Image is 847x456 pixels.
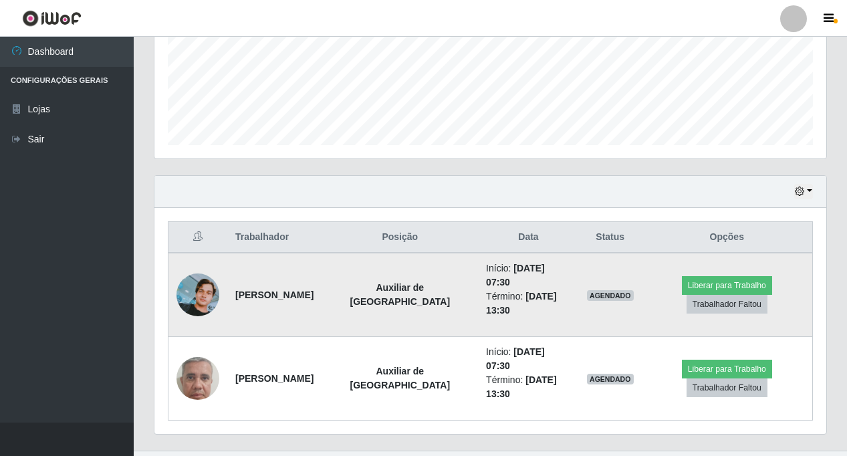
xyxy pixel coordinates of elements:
th: Opções [642,222,813,253]
button: Liberar para Trabalho [682,276,772,295]
strong: Auxiliar de [GEOGRAPHIC_DATA] [350,282,450,307]
button: Trabalhador Faltou [687,295,767,314]
strong: [PERSON_NAME] [235,373,314,384]
li: Início: [486,261,571,290]
th: Data [478,222,579,253]
li: Término: [486,290,571,318]
img: 1758148713244.jpeg [176,331,219,426]
th: Trabalhador [227,222,322,253]
span: AGENDADO [587,374,634,384]
button: Liberar para Trabalho [682,360,772,378]
strong: Auxiliar de [GEOGRAPHIC_DATA] [350,366,450,390]
th: Posição [322,222,478,253]
time: [DATE] 07:30 [486,346,545,371]
li: Início: [486,345,571,373]
th: Status [579,222,642,253]
span: AGENDADO [587,290,634,301]
strong: [PERSON_NAME] [235,290,314,300]
img: 1713284102514.jpeg [176,273,219,316]
li: Término: [486,373,571,401]
time: [DATE] 07:30 [486,263,545,288]
button: Trabalhador Faltou [687,378,767,397]
img: CoreUI Logo [22,10,82,27]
